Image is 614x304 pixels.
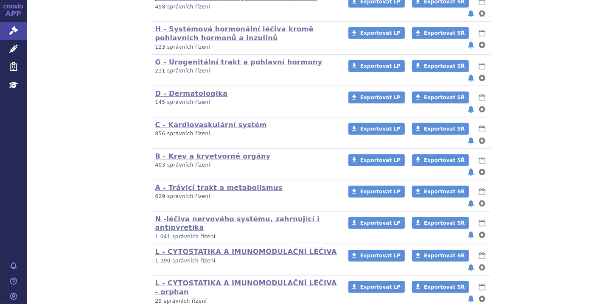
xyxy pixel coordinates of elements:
[467,294,475,304] button: notifikace
[348,27,405,39] a: Exportovat LP
[478,40,486,50] button: nastavení
[478,28,486,38] button: lhůty
[424,189,465,195] span: Exportovat SŘ
[412,60,469,72] a: Exportovat SŘ
[412,250,469,262] a: Exportovat SŘ
[412,281,469,293] a: Exportovat SŘ
[478,218,486,228] button: lhůty
[412,154,469,166] a: Exportovat SŘ
[467,262,475,273] button: notifikace
[155,44,337,51] p: 123 správních řízení
[467,136,475,146] button: notifikace
[348,154,405,166] a: Exportovat LP
[155,58,322,66] a: G - Urogenitální trakt a pohlavní hormony
[478,136,486,146] button: nastavení
[478,282,486,292] button: lhůty
[467,104,475,114] button: notifikace
[348,250,405,262] a: Exportovat LP
[348,186,405,198] a: Exportovat LP
[155,121,267,129] a: C - Kardiovaskulární systém
[155,67,337,75] p: 231 správních řízení
[412,92,469,103] a: Exportovat SŘ
[360,220,401,226] span: Exportovat LP
[467,230,475,240] button: notifikace
[360,126,401,132] span: Exportovat LP
[478,61,486,71] button: lhůty
[155,279,337,296] a: L - CYTOSTATIKA A IMUNOMODULAČNÍ LÉČIVA - orphan
[360,189,401,195] span: Exportovat LP
[412,217,469,229] a: Exportovat SŘ
[360,253,401,259] span: Exportovat LP
[467,198,475,209] button: notifikace
[467,167,475,177] button: notifikace
[478,8,486,19] button: nastavení
[424,284,465,290] span: Exportovat SŘ
[424,253,465,259] span: Exportovat SŘ
[155,162,337,169] p: 403 správních řízení
[348,60,405,72] a: Exportovat LP
[360,63,401,69] span: Exportovat LP
[478,104,486,114] button: nastavení
[478,124,486,134] button: lhůty
[478,187,486,197] button: lhůty
[478,92,486,103] button: lhůty
[467,40,475,50] button: notifikace
[467,73,475,83] button: notifikace
[424,157,465,163] span: Exportovat SŘ
[155,193,337,200] p: 629 správních řízení
[478,73,486,83] button: nastavení
[412,186,469,198] a: Exportovat SŘ
[360,30,401,36] span: Exportovat LP
[478,251,486,261] button: lhůty
[155,184,283,192] a: A - Trávicí trakt a metabolismus
[348,123,405,135] a: Exportovat LP
[155,130,337,137] p: 856 správních řízení
[478,167,486,177] button: nastavení
[424,126,465,132] span: Exportovat SŘ
[155,3,337,11] p: 458 správních řízení
[348,281,405,293] a: Exportovat LP
[155,257,337,265] p: 1 390 správních řízení
[478,155,486,165] button: lhůty
[155,89,228,98] a: D - Dermatologika
[155,248,337,256] a: L - CYTOSTATIKA A IMUNOMODULAČNÍ LÉČIVA
[348,92,405,103] a: Exportovat LP
[478,262,486,273] button: nastavení
[412,123,469,135] a: Exportovat SŘ
[478,230,486,240] button: nastavení
[424,63,465,69] span: Exportovat SŘ
[155,233,337,240] p: 1 041 správních řízení
[360,95,401,100] span: Exportovat LP
[360,284,401,290] span: Exportovat LP
[155,152,271,160] a: B - Krev a krvetvorné orgány
[155,215,320,232] a: N -léčiva nervového systému, zahrnující i antipyretika
[478,294,486,304] button: nastavení
[424,220,465,226] span: Exportovat SŘ
[478,198,486,209] button: nastavení
[348,217,405,229] a: Exportovat LP
[424,95,465,100] span: Exportovat SŘ
[412,27,469,39] a: Exportovat SŘ
[155,25,314,42] a: H - Systémová hormonální léčiva kromě pohlavních hormonů a inzulinů
[424,30,465,36] span: Exportovat SŘ
[467,8,475,19] button: notifikace
[155,99,337,106] p: 145 správních řízení
[360,157,401,163] span: Exportovat LP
